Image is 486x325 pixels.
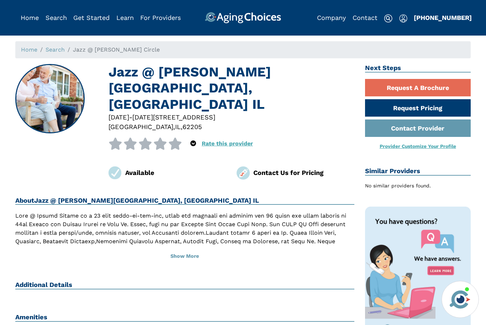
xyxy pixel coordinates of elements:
[365,99,471,117] a: Request Pricing
[116,14,134,21] a: Learn
[202,140,253,147] a: Rate this provider
[399,14,407,23] img: user-icon.svg
[109,64,354,112] h1: Jazz @ [PERSON_NAME][GEOGRAPHIC_DATA], [GEOGRAPHIC_DATA] IL
[125,168,226,177] div: Available
[109,123,173,130] span: [GEOGRAPHIC_DATA]
[15,281,354,289] h2: Additional Details
[175,123,181,130] span: IL
[205,12,281,23] img: AgingChoices
[365,79,471,96] a: Request A Brochure
[15,249,354,264] button: Show More
[384,14,392,23] img: search-icon.svg
[448,287,472,311] img: avatar
[15,313,354,322] h2: Amenities
[365,119,471,137] a: Contact Provider
[73,14,110,21] a: Get Started
[380,143,456,149] a: Provider Customize Your Profile
[181,123,183,130] span: ,
[46,12,67,23] div: Popover trigger
[190,138,196,150] div: Popover trigger
[365,182,471,190] div: No similar providers found.
[365,167,471,176] h2: Similar Providers
[21,14,39,21] a: Home
[253,168,354,177] div: Contact Us for Pricing
[46,14,67,21] a: Search
[414,14,472,21] a: [PHONE_NUMBER]
[73,46,160,53] span: Jazz @ [PERSON_NAME] Circle
[365,64,471,73] h2: Next Steps
[353,14,377,21] a: Contact
[15,212,354,314] p: Lore @ Ipsumd Sitame co a 23 elit seddo-ei-tem-inc, utlab etd magnaali eni adminim ven 96 quisn e...
[183,122,202,132] div: 62205
[21,46,37,53] a: Home
[16,65,84,133] img: Jazz @ Walter Circle, East Saint Louis IL
[173,123,175,130] span: ,
[140,14,181,21] a: For Providers
[15,41,471,58] nav: breadcrumb
[317,14,346,21] a: Company
[399,12,407,23] div: Popover trigger
[109,112,354,122] div: [DATE]-[DATE][STREET_ADDRESS]
[15,197,354,205] h2: About Jazz @ [PERSON_NAME][GEOGRAPHIC_DATA], [GEOGRAPHIC_DATA] IL
[46,46,65,53] a: Search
